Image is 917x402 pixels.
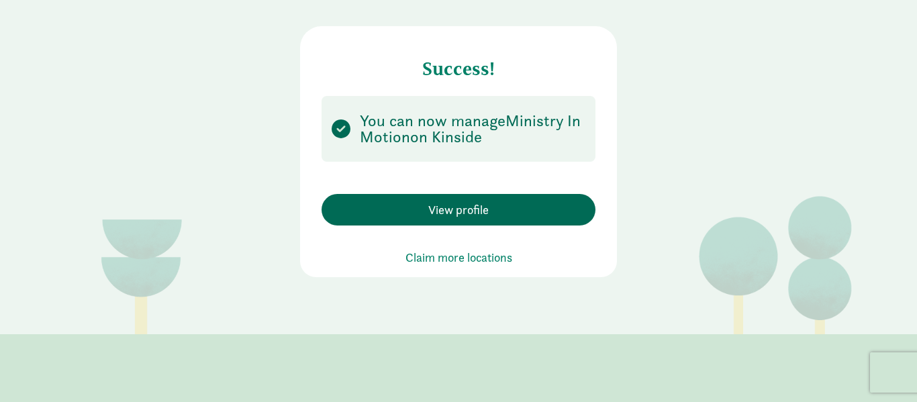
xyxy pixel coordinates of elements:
[360,110,581,147] span: Ministry In Motion
[322,194,595,225] button: View profile
[322,48,595,80] h4: Success!
[405,248,512,266] button: Claim more locations
[360,113,584,145] p: You can now manage on Kinside
[850,338,917,402] iframe: Chat Widget
[428,201,489,219] span: View profile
